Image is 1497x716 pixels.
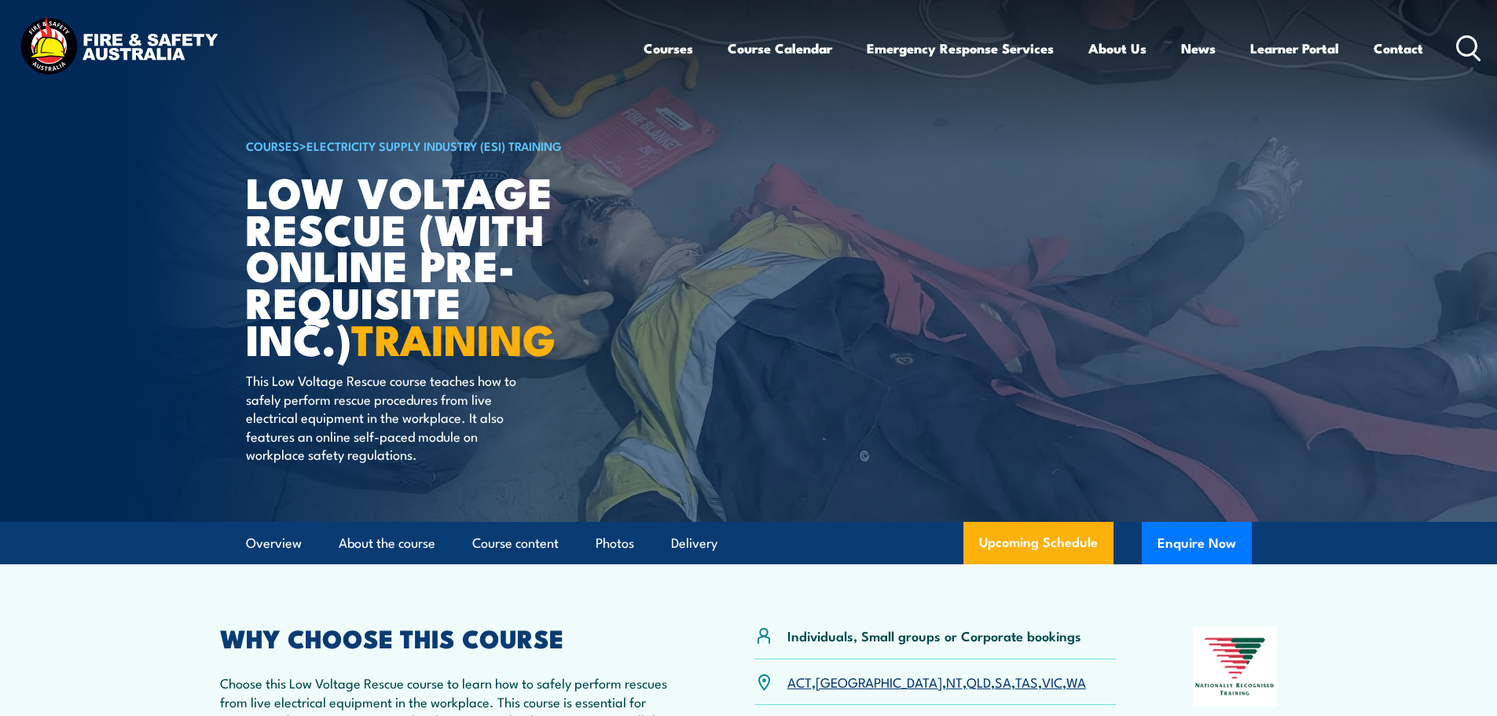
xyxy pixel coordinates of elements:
[728,28,832,69] a: Course Calendar
[1250,28,1339,69] a: Learner Portal
[1142,522,1252,564] button: Enquire Now
[671,523,717,564] a: Delivery
[351,305,556,370] strong: TRAINING
[1193,626,1278,707] img: Nationally Recognised Training logo.
[995,672,1011,691] a: SA
[472,523,559,564] a: Course content
[967,672,991,691] a: QLD
[1088,28,1147,69] a: About Us
[816,672,942,691] a: [GEOGRAPHIC_DATA]
[246,523,302,564] a: Overview
[1042,672,1062,691] a: VIC
[246,173,634,357] h1: Low Voltage Rescue (with online Pre-requisite inc.)
[306,137,562,154] a: Electricity Supply Industry (ESI) Training
[644,28,693,69] a: Courses
[787,672,812,691] a: ACT
[787,626,1081,644] p: Individuals, Small groups or Corporate bookings
[963,522,1114,564] a: Upcoming Schedule
[1181,28,1216,69] a: News
[596,523,634,564] a: Photos
[867,28,1054,69] a: Emergency Response Services
[246,137,299,154] a: COURSES
[220,626,679,648] h2: WHY CHOOSE THIS COURSE
[1015,672,1038,691] a: TAS
[946,672,963,691] a: NT
[339,523,435,564] a: About the course
[246,136,634,155] h6: >
[1374,28,1423,69] a: Contact
[787,673,1086,691] p: , , , , , , ,
[1066,672,1086,691] a: WA
[246,371,533,463] p: This Low Voltage Rescue course teaches how to safely perform rescue procedures from live electric...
